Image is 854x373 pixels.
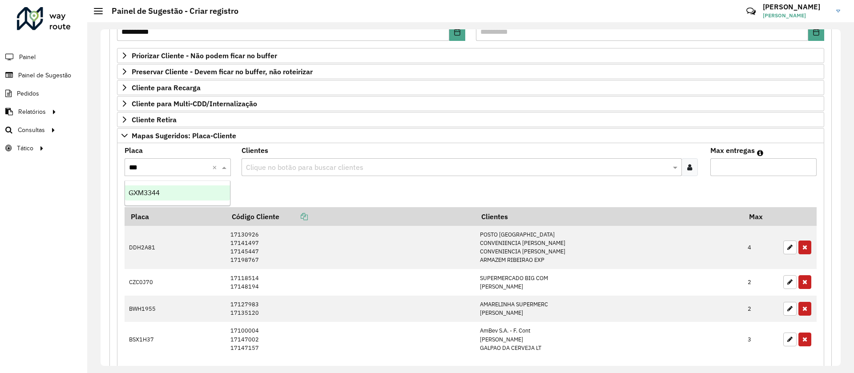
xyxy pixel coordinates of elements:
[117,64,824,79] a: Preservar Cliente - Devem ficar no buffer, não roteirizar
[279,212,308,221] a: Copiar
[226,226,475,269] td: 17130926 17141497 17145447 17198767
[17,89,39,98] span: Pedidos
[129,189,160,197] span: GXM3344
[117,112,824,127] a: Cliente Retira
[125,207,226,226] th: Placa
[475,226,743,269] td: POSTO [GEOGRAPHIC_DATA] CONVENIENCIA [PERSON_NAME] CONVENIENCIA [PERSON_NAME] ARMAZEM RIBEIRAO EXP
[741,2,761,21] a: Contato Rápido
[475,322,743,357] td: AmBev S.A. - F. Cont [PERSON_NAME] GALPAO DA CERVEJA LT
[743,226,779,269] td: 4
[17,144,33,153] span: Tático
[226,269,475,295] td: 17118514 17148194
[125,269,226,295] td: CZC0J70
[132,116,177,123] span: Cliente Retira
[743,296,779,322] td: 2
[132,68,313,75] span: Preservar Cliente - Devem ficar no buffer, não roteirizar
[117,80,824,95] a: Cliente para Recarga
[475,207,743,226] th: Clientes
[743,207,779,226] th: Max
[132,132,236,139] span: Mapas Sugeridos: Placa-Cliente
[226,322,475,357] td: 17100004 17147002 17147157
[212,162,220,172] span: Clear all
[763,3,830,11] h3: [PERSON_NAME]
[242,145,268,156] label: Clientes
[743,269,779,295] td: 2
[117,128,824,143] a: Mapas Sugeridos: Placa-Cliente
[226,296,475,322] td: 17127983 17135120
[763,12,830,20] span: [PERSON_NAME]
[18,125,45,135] span: Consultas
[117,96,824,111] a: Cliente para Multi-CDD/Internalização
[125,145,143,156] label: Placa
[125,226,226,269] td: DDH2A81
[18,71,71,80] span: Painel de Sugestão
[757,149,763,156] em: Máximo de clientes que serão colocados na mesma rota com os clientes informados
[125,180,230,206] ng-dropdown-panel: Options list
[743,322,779,357] td: 3
[808,23,824,41] button: Choose Date
[449,23,465,41] button: Choose Date
[475,296,743,322] td: AMARELINHA SUPERMERC [PERSON_NAME]
[117,48,824,63] a: Priorizar Cliente - Não podem ficar no buffer
[710,145,755,156] label: Max entregas
[103,6,238,16] h2: Painel de Sugestão - Criar registro
[18,107,46,116] span: Relatórios
[132,100,257,107] span: Cliente para Multi-CDD/Internalização
[125,296,226,322] td: BWH1955
[226,207,475,226] th: Código Cliente
[125,322,226,357] td: BSX1H37
[132,52,277,59] span: Priorizar Cliente - Não podem ficar no buffer
[19,52,36,62] span: Painel
[475,269,743,295] td: SUPERMERCADO BIG COM [PERSON_NAME]
[132,84,201,91] span: Cliente para Recarga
